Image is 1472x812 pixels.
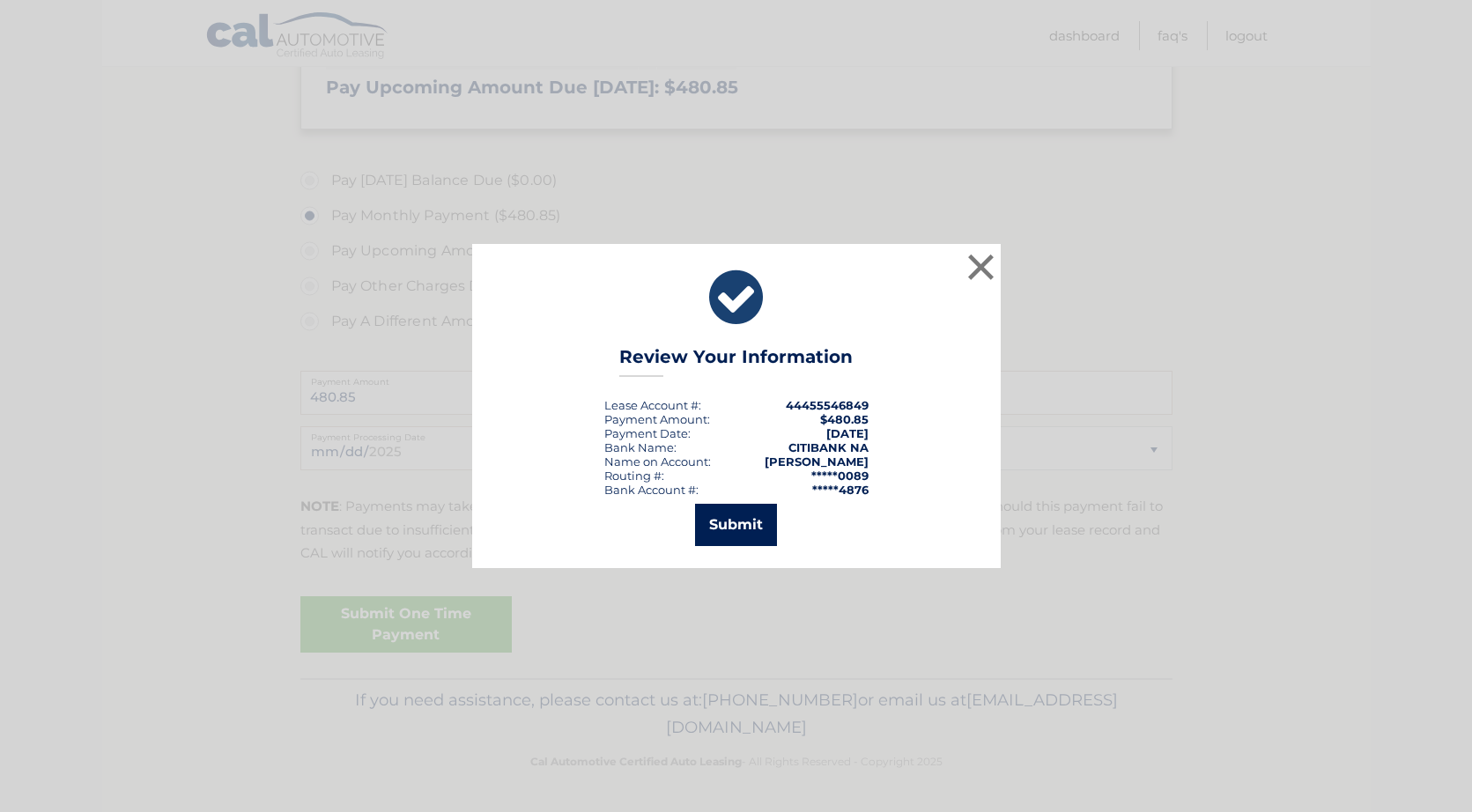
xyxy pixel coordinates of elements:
strong: [PERSON_NAME] [765,454,869,469]
div: Payment Amount: [604,412,710,426]
div: Bank Account #: [604,483,699,497]
div: : [604,426,691,440]
div: Name on Account: [604,454,711,469]
div: Routing #: [604,469,664,483]
span: [DATE] [826,426,869,440]
button: × [964,249,999,284]
button: Submit [695,504,777,546]
strong: CITIBANK NA [788,440,869,454]
div: Bank Name: [604,440,677,454]
span: $480.85 [820,412,869,426]
h3: Review Your Information [619,346,853,377]
strong: 44455546849 [786,398,869,412]
div: Lease Account #: [604,398,701,412]
span: Payment Date [604,426,688,440]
